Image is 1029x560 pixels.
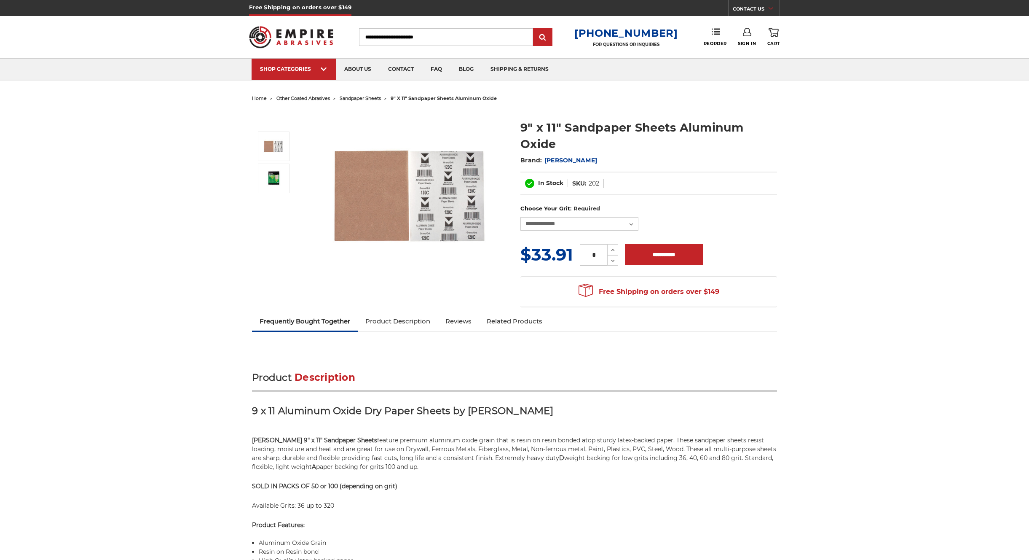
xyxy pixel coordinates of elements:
dd: 202 [589,179,599,188]
a: Related Products [479,312,550,331]
span: Sign In [738,41,756,46]
strong: A [312,463,316,471]
span: Cart [767,41,780,46]
a: Frequently Bought Together [252,312,358,331]
li: Resin on Resin bond [259,547,777,556]
span: $33.91 [520,244,573,265]
a: contact [380,59,422,80]
strong: SOLD IN PACKS OF 50 or 100 (depending on grit) [252,482,397,490]
img: 9" x 11" Sandpaper Sheets Aluminum Oxide [263,136,284,157]
p: Available Grits: 36 up to 320 [252,501,777,510]
small: Required [573,205,600,212]
dt: SKU: [572,179,587,188]
a: shipping & returns [482,59,557,80]
a: CONTACT US [733,4,780,16]
a: other coated abrasives [276,95,330,101]
img: 9" x 11" Sandpaper Sheets Aluminum Oxide [324,110,493,279]
h1: 9" x 11" Sandpaper Sheets Aluminum Oxide [520,119,777,152]
p: feature premium aluminum oxide grain that is resin on resin bonded atop sturdy latex-backed paper... [252,436,777,471]
a: Reviews [438,312,479,331]
img: 9" x 11" Sandpaper Sheets Aluminum Oxide [263,170,284,186]
a: blog [450,59,482,80]
strong: D [559,454,564,462]
a: Cart [767,28,780,46]
input: Submit [534,29,551,46]
span: Brand: [520,156,542,164]
li: Aluminum Oxide Grain [259,538,777,547]
span: Free Shipping on orders over $149 [579,283,719,300]
a: [PHONE_NUMBER] [574,27,678,39]
span: Product [252,372,292,383]
div: SHOP CATEGORIES [260,66,327,72]
a: sandpaper sheets [340,95,381,101]
a: faq [422,59,450,80]
strong: 9 x 11 Aluminum Oxide Dry Paper Sheets by [PERSON_NAME] [252,405,553,417]
strong: Product Features: [252,521,305,529]
p: FOR QUESTIONS OR INQUIRIES [574,42,678,47]
a: home [252,95,267,101]
a: [PERSON_NAME] [544,156,597,164]
span: Reorder [704,41,727,46]
img: Empire Abrasives [249,21,333,54]
a: Product Description [358,312,438,331]
span: Description [295,372,355,383]
a: about us [336,59,380,80]
strong: [PERSON_NAME] 9" x 11" Sandpaper Sheets [252,436,377,444]
span: 9" x 11" sandpaper sheets aluminum oxide [391,95,497,101]
span: In Stock [538,179,563,187]
a: Reorder [704,28,727,46]
label: Choose Your Grit: [520,205,777,213]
